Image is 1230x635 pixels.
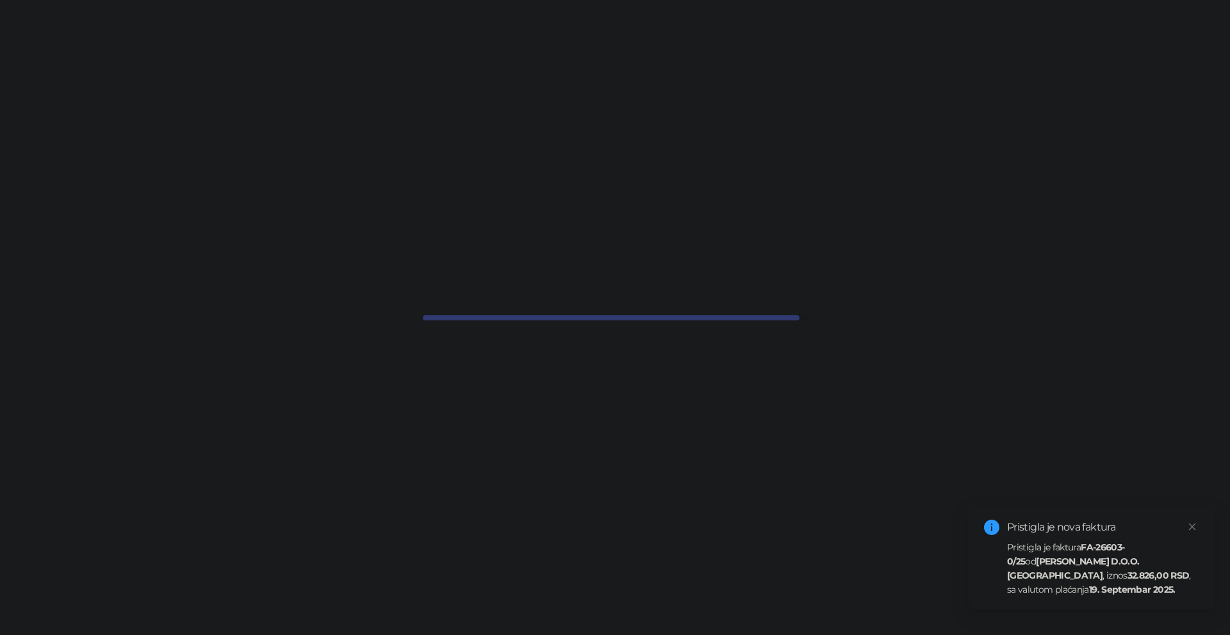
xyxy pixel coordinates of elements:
strong: 32.826,00 RSD [1127,570,1190,581]
div: Pristigla je faktura od , iznos , sa valutom plaćanja [1007,540,1199,597]
strong: [PERSON_NAME] D.O.O. [GEOGRAPHIC_DATA] [1007,556,1139,581]
span: info-circle [984,520,999,535]
strong: 19. Septembar 2025. [1089,584,1176,595]
span: close [1188,522,1197,531]
div: Pristigla je nova faktura [1007,520,1199,535]
a: Close [1185,520,1199,534]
